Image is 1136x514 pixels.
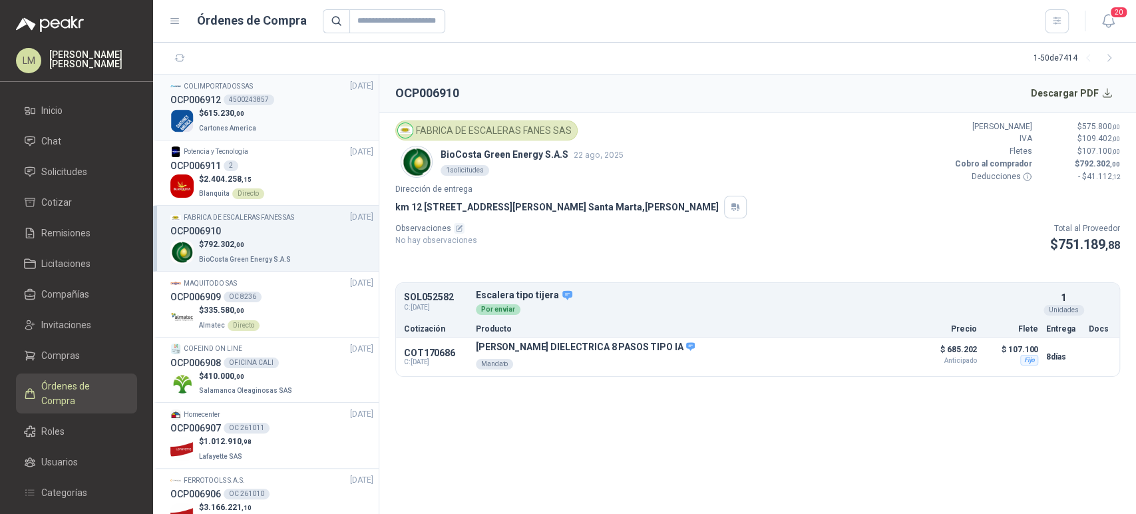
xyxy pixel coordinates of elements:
p: Deducciones [952,170,1032,183]
p: Dirección de entrega [395,183,1120,196]
div: 2 [224,160,238,171]
span: Remisiones [41,226,91,240]
p: $ 685.202 [910,342,977,364]
p: Precio [910,325,977,333]
span: 2.404.258 [204,174,252,184]
p: $ [199,173,264,186]
span: ,98 [242,438,252,445]
span: ,00 [1110,160,1120,168]
a: Company LogoPotencia y Tecnología[DATE] OCP0069112Company Logo$2.404.258,15BlanquitaDirecto [170,146,373,200]
p: FERROTOOLS S.A.S. [184,475,245,486]
div: LM [16,48,41,73]
div: 1 solicitudes [441,165,489,176]
span: Roles [41,424,65,439]
div: Directo [228,320,260,331]
img: Company Logo [170,278,181,288]
span: Usuarios [41,455,78,469]
p: Flete [985,325,1038,333]
p: COFEIND ON LINE [184,344,242,354]
p: $ [1040,121,1120,133]
h2: OCP006910 [395,84,459,103]
a: Roles [16,419,137,444]
div: 4500243857 [224,95,274,105]
p: Fletes [952,145,1032,158]
a: Company LogoCOFEIND ON LINE[DATE] OCP006908OFICINA CALICompany Logo$410.000,00Salamanca Oleaginos... [170,343,373,397]
span: ,00 [1112,135,1120,142]
h3: OCP006912 [170,93,221,107]
span: 792.302 [204,240,244,249]
h3: OCP006910 [170,224,221,238]
p: Entrega [1046,325,1081,333]
span: 1.012.910 [204,437,252,446]
span: ,00 [234,307,244,314]
div: 1 - 50 de 7414 [1034,48,1120,69]
h3: OCP006907 [170,421,221,435]
span: 615.230 [204,109,244,118]
span: BioCosta Green Energy S.A.S [199,256,291,263]
a: Cotizar [16,190,137,215]
span: Órdenes de Compra [41,379,124,408]
span: Cartones America [199,125,256,132]
span: 22 ago, 2025 [574,150,624,160]
p: $ [199,107,259,120]
p: [PERSON_NAME] [PERSON_NAME] [49,50,137,69]
span: Anticipado [910,358,977,364]
img: Company Logo [170,344,181,354]
div: OC 8236 [224,292,262,302]
img: Company Logo [170,240,194,264]
p: $ [199,435,252,448]
a: Remisiones [16,220,137,246]
a: Órdenes de Compra [16,374,137,413]
span: [DATE] [350,80,373,93]
p: [PERSON_NAME] [952,121,1032,133]
span: [DATE] [350,474,373,487]
a: Company LogoHomecenter[DATE] OCP006907OC 261011Company Logo$1.012.910,98Lafayette SAS [170,408,373,463]
p: FABRICA DE ESCALERAS FANES SAS [184,212,294,223]
p: 8 días [1046,349,1081,365]
p: $ [1040,132,1120,145]
span: 575.800 [1082,122,1120,131]
p: Homecenter [184,409,220,420]
span: 792.302 [1079,159,1120,168]
div: OC 261010 [224,489,270,499]
div: Directo [232,188,264,199]
p: - $ [1040,170,1120,183]
span: Lafayette SAS [199,453,242,460]
span: ,00 [234,373,244,380]
h3: OCP006909 [170,290,221,304]
button: Descargar PDF [1024,80,1121,107]
p: km 12 [STREET_ADDRESS][PERSON_NAME] Santa Marta , [PERSON_NAME] [395,200,719,214]
h3: OCP006911 [170,158,221,173]
div: Por enviar [476,304,520,315]
p: $ [199,304,260,317]
a: Company LogoMAQUITODO SAS[DATE] OCP006909OC 8236Company Logo$335.580,00AlmatecDirecto [170,277,373,332]
p: IVA [952,132,1032,145]
div: Fijo [1020,355,1038,366]
span: Chat [41,134,61,148]
span: [DATE] [350,146,373,158]
h3: OCP006906 [170,487,221,501]
p: Cobro al comprador [952,158,1032,170]
a: Usuarios [16,449,137,475]
h3: OCP006908 [170,356,221,370]
div: OC 261011 [224,423,270,433]
img: Company Logo [401,146,432,177]
a: Compras [16,343,137,368]
span: Blanquita [199,190,230,197]
a: Company LogoCOLIMPORTADOS SAS[DATE] OCP0069124500243857Company Logo$615.230,00Cartones America [170,80,373,134]
img: Company Logo [170,475,181,486]
span: 410.000 [204,372,244,381]
span: ,00 [1112,123,1120,130]
span: [DATE] [350,211,373,224]
span: Licitaciones [41,256,91,271]
span: ,00 [234,241,244,248]
p: COT170686 [404,348,468,358]
div: Mandato [476,359,513,370]
span: Almatec [199,322,225,329]
span: [DATE] [350,277,373,290]
img: Company Logo [398,123,413,138]
span: [DATE] [350,408,373,421]
p: $ [1040,158,1120,170]
img: Company Logo [170,306,194,330]
span: 335.580 [204,306,244,315]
